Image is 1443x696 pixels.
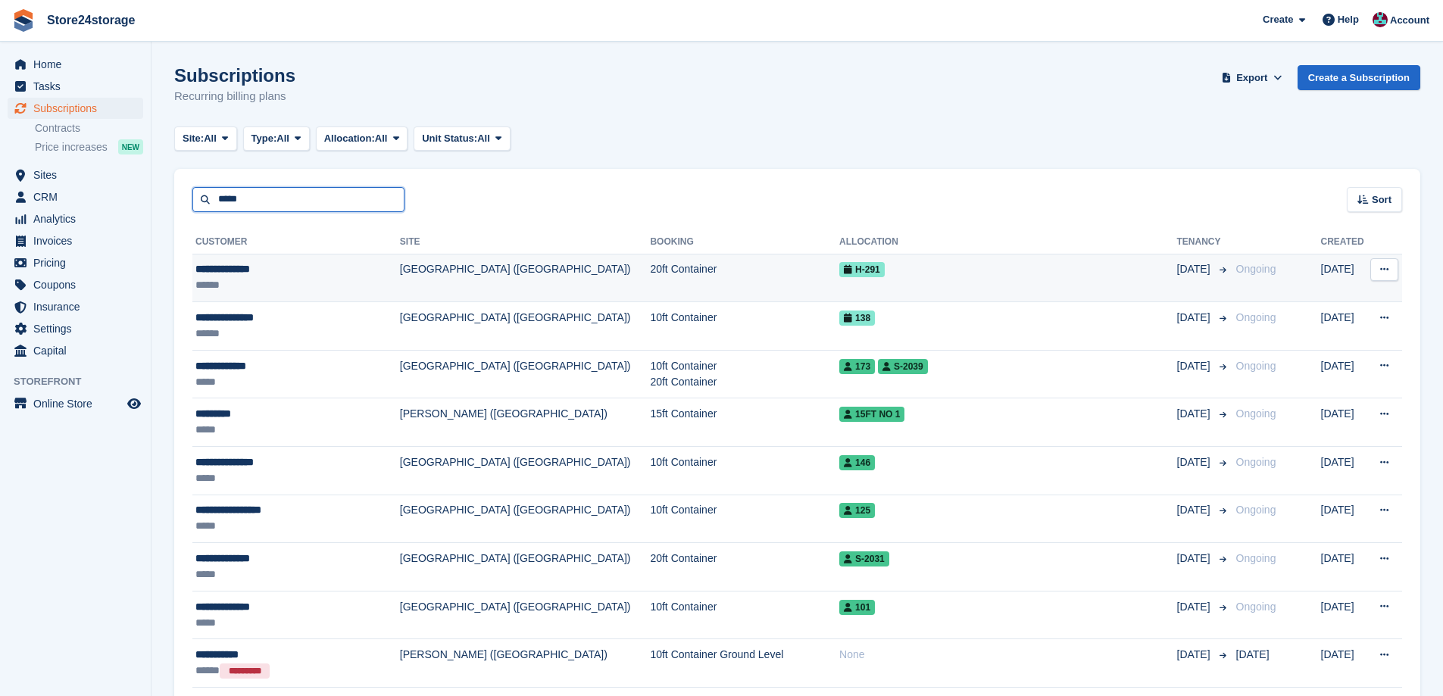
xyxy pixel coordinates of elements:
span: 138 [839,311,875,326]
button: Site: All [174,126,237,151]
span: Online Store [33,393,124,414]
span: S-2031 [839,551,889,566]
span: All [276,131,289,146]
td: [PERSON_NAME] ([GEOGRAPHIC_DATA]) [400,639,651,688]
span: 15FT No 1 [839,407,904,422]
a: menu [8,208,143,229]
span: Tasks [33,76,124,97]
td: [DATE] [1321,302,1368,351]
span: Ongoing [1236,311,1276,323]
a: menu [8,164,143,186]
td: [GEOGRAPHIC_DATA] ([GEOGRAPHIC_DATA]) [400,591,651,639]
a: menu [8,186,143,208]
span: Create [1263,12,1293,27]
th: Allocation [839,230,1176,254]
span: Insurance [33,296,124,317]
img: stora-icon-8386f47178a22dfd0bd8f6a31ec36ba5ce8667c1dd55bd0f319d3a0aa187defe.svg [12,9,35,32]
span: All [477,131,490,146]
td: 10ft Container [650,495,839,543]
span: Invoices [33,230,124,251]
span: [DATE] [1236,648,1270,660]
span: 146 [839,455,875,470]
span: Home [33,54,124,75]
span: All [204,131,217,146]
span: Help [1338,12,1359,27]
th: Tenancy [1177,230,1230,254]
a: menu [8,98,143,119]
td: [DATE] [1321,398,1368,447]
div: NEW [118,139,143,154]
span: Storefront [14,374,151,389]
p: Recurring billing plans [174,88,295,105]
span: Unit Status: [422,131,477,146]
td: 10ft Container [650,591,839,639]
a: menu [8,296,143,317]
span: S-2039 [878,359,928,374]
a: menu [8,393,143,414]
a: Contracts [35,121,143,136]
span: 173 [839,359,875,374]
a: menu [8,340,143,361]
td: [DATE] [1321,495,1368,543]
span: Capital [33,340,124,361]
span: Price increases [35,140,108,154]
td: [DATE] [1321,350,1368,398]
td: [GEOGRAPHIC_DATA] ([GEOGRAPHIC_DATA]) [400,254,651,302]
span: [DATE] [1177,647,1213,663]
span: [DATE] [1177,454,1213,470]
span: Coupons [33,274,124,295]
span: Type: [251,131,277,146]
img: George [1373,12,1388,27]
a: Preview store [125,395,143,413]
td: [GEOGRAPHIC_DATA] ([GEOGRAPHIC_DATA]) [400,350,651,398]
span: Site: [183,131,204,146]
span: H-291 [839,262,885,277]
span: Account [1390,13,1429,28]
span: Export [1236,70,1267,86]
span: [DATE] [1177,551,1213,566]
span: [DATE] [1177,261,1213,277]
td: [DATE] [1321,447,1368,495]
span: Ongoing [1236,552,1276,564]
th: Site [400,230,651,254]
span: Ongoing [1236,504,1276,516]
span: Subscriptions [33,98,124,119]
div: None [839,647,1176,663]
a: Store24storage [41,8,142,33]
button: Allocation: All [316,126,408,151]
td: 10ft Container Ground Level [650,639,839,688]
span: Ongoing [1236,360,1276,372]
td: 10ft Container [650,302,839,351]
a: Price increases NEW [35,139,143,155]
td: [PERSON_NAME] ([GEOGRAPHIC_DATA]) [400,398,651,447]
button: Unit Status: All [414,126,510,151]
span: Pricing [33,252,124,273]
h1: Subscriptions [174,65,295,86]
td: 10ft Container 20ft Container [650,350,839,398]
span: Analytics [33,208,124,229]
td: [GEOGRAPHIC_DATA] ([GEOGRAPHIC_DATA]) [400,302,651,351]
a: menu [8,54,143,75]
td: [DATE] [1321,591,1368,639]
span: [DATE] [1177,599,1213,615]
a: menu [8,318,143,339]
span: Sort [1372,192,1391,208]
span: Ongoing [1236,407,1276,420]
span: Sites [33,164,124,186]
span: Ongoing [1236,456,1276,468]
span: Allocation: [324,131,375,146]
td: [DATE] [1321,639,1368,688]
th: Booking [650,230,839,254]
td: [GEOGRAPHIC_DATA] ([GEOGRAPHIC_DATA]) [400,543,651,591]
th: Customer [192,230,400,254]
td: 20ft Container [650,254,839,302]
span: [DATE] [1177,502,1213,518]
a: menu [8,252,143,273]
span: [DATE] [1177,406,1213,422]
button: Type: All [243,126,310,151]
td: [GEOGRAPHIC_DATA] ([GEOGRAPHIC_DATA]) [400,447,651,495]
span: 125 [839,503,875,518]
td: 10ft Container [650,447,839,495]
span: 101 [839,600,875,615]
td: 20ft Container [650,543,839,591]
